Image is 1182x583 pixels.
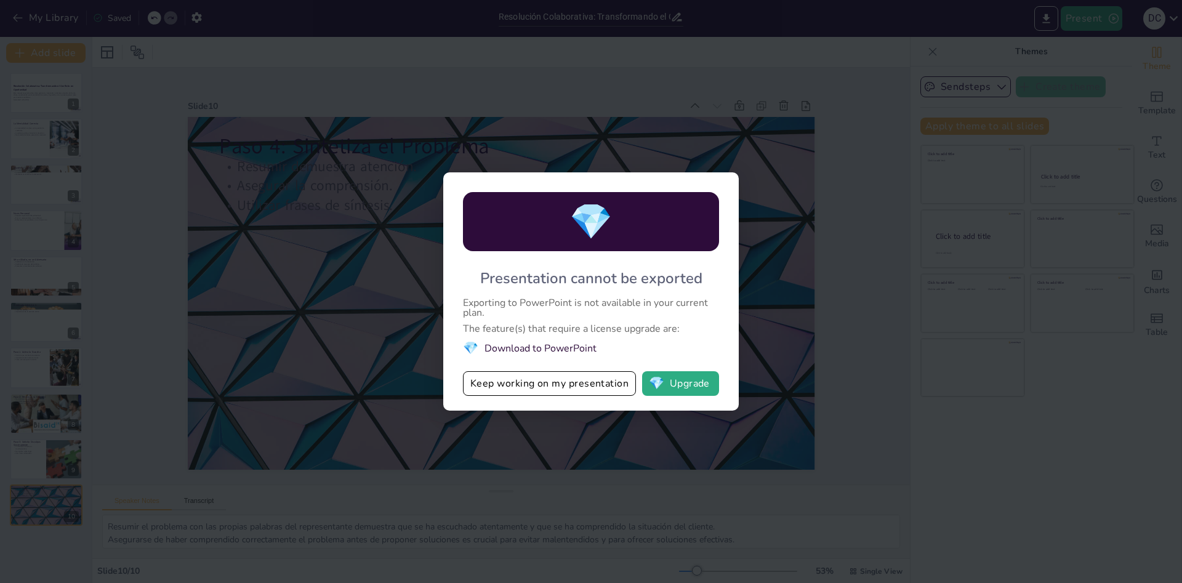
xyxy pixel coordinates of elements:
button: Keep working on my presentation [463,371,636,396]
span: diamond [463,340,478,356]
div: Presentation cannot be exported [480,268,702,288]
div: The feature(s) that require a license upgrade are: [463,324,719,334]
button: diamondUpgrade [642,371,719,396]
span: diamond [649,377,664,390]
span: diamond [569,198,613,246]
li: Download to PowerPoint [463,340,719,356]
div: Exporting to PowerPoint is not available in your current plan. [463,298,719,318]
